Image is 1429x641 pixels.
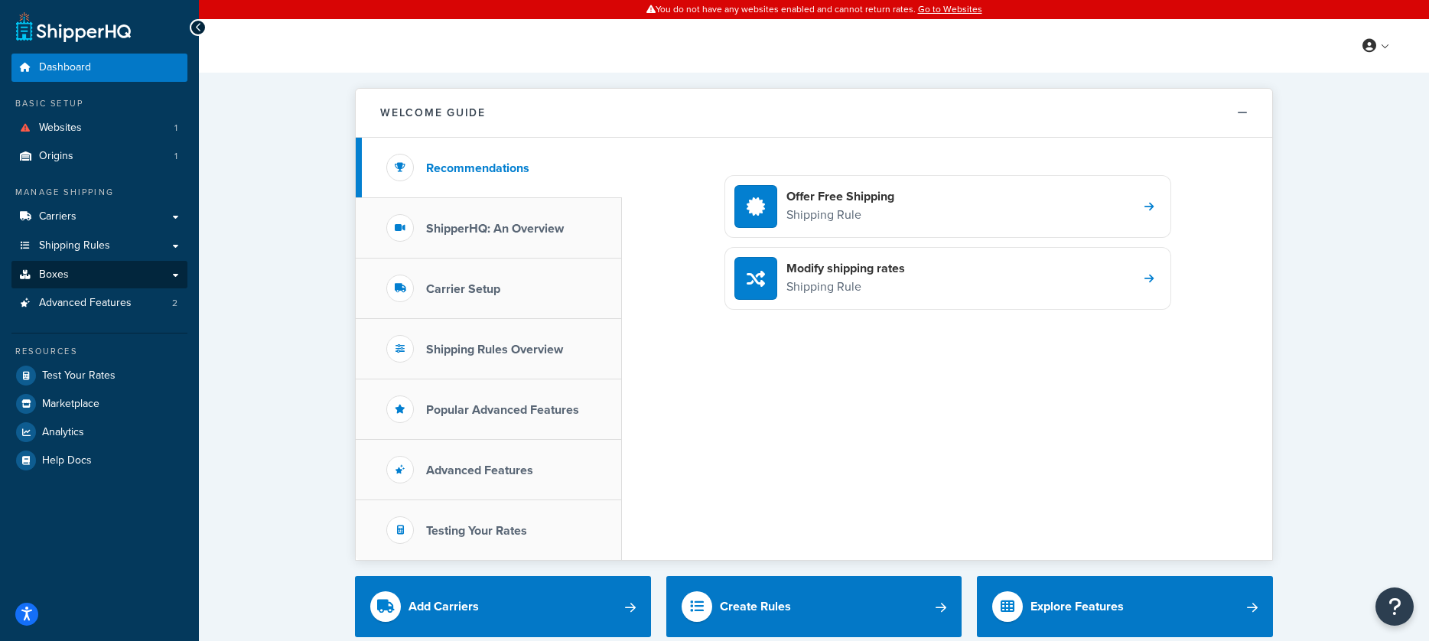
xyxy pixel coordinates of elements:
a: Shipping Rules [11,232,187,260]
span: Websites [39,122,82,135]
a: Analytics [11,418,187,446]
span: Analytics [42,426,84,439]
a: Marketplace [11,390,187,418]
h3: Carrier Setup [426,282,500,296]
span: Marketplace [42,398,99,411]
a: Origins1 [11,142,187,171]
div: Add Carriers [409,596,479,617]
span: 1 [174,122,177,135]
span: Origins [39,150,73,163]
div: Manage Shipping [11,186,187,199]
span: Test Your Rates [42,369,116,382]
div: Basic Setup [11,97,187,110]
h4: Modify shipping rates [786,260,905,277]
h3: Testing Your Rates [426,524,527,538]
h2: Welcome Guide [380,107,486,119]
a: Test Your Rates [11,362,187,389]
a: Dashboard [11,54,187,82]
h3: ShipperHQ: An Overview [426,222,564,236]
div: Explore Features [1030,596,1124,617]
li: Advanced Features [11,289,187,317]
span: Advanced Features [39,297,132,310]
p: Shipping Rule [786,205,894,225]
a: Boxes [11,261,187,289]
a: Explore Features [977,576,1273,637]
span: 2 [172,297,177,310]
a: Carriers [11,203,187,231]
div: Create Rules [720,596,791,617]
span: Carriers [39,210,76,223]
li: Origins [11,142,187,171]
span: Help Docs [42,454,92,467]
a: Websites1 [11,114,187,142]
span: Boxes [39,268,69,281]
p: Shipping Rule [786,277,905,297]
button: Open Resource Center [1375,587,1414,626]
a: Help Docs [11,447,187,474]
h4: Offer Free Shipping [786,188,894,205]
h3: Recommendations [426,161,529,175]
button: Welcome Guide [356,89,1272,138]
a: Go to Websites [918,2,982,16]
h3: Advanced Features [426,464,533,477]
a: Create Rules [666,576,962,637]
h3: Shipping Rules Overview [426,343,563,356]
div: Resources [11,345,187,358]
h3: Popular Advanced Features [426,403,579,417]
a: Add Carriers [355,576,651,637]
span: Dashboard [39,61,91,74]
span: Shipping Rules [39,239,110,252]
span: 1 [174,150,177,163]
a: Advanced Features2 [11,289,187,317]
